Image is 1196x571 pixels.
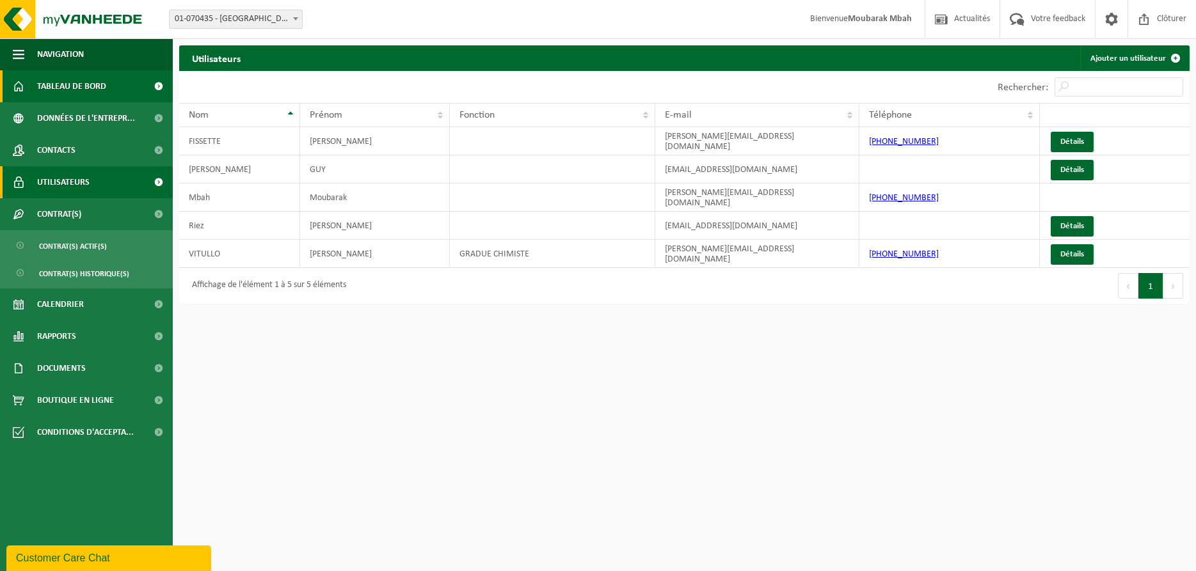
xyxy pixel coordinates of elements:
a: [PHONE_NUMBER] [869,193,939,203]
span: Conditions d'accepta... [37,416,134,448]
span: 01-070435 - ISSEP LIÈGE - LIÈGE [169,10,303,29]
span: Documents [37,352,86,384]
td: [PERSON_NAME] [300,240,450,268]
td: [EMAIL_ADDRESS][DOMAIN_NAME] [655,212,859,240]
td: FISSETTE [179,127,300,155]
a: Contrat(s) historique(s) [3,261,170,285]
a: Détails [1051,216,1094,237]
span: Calendrier [37,288,84,320]
span: Contrat(s) actif(s) [39,234,107,258]
span: Navigation [37,38,84,70]
td: VITULLO [179,240,300,268]
td: [PERSON_NAME] [300,212,450,240]
span: Nom [189,110,209,120]
span: Boutique en ligne [37,384,114,416]
span: Prénom [310,110,342,120]
td: [PERSON_NAME][EMAIL_ADDRESS][DOMAIN_NAME] [655,127,859,155]
td: Riez [179,212,300,240]
iframe: chat widget [6,543,214,571]
td: GRADUE CHIMISTE [450,240,655,268]
button: 1 [1138,273,1163,299]
a: [PHONE_NUMBER] [869,249,939,259]
td: Moubarak [300,184,450,212]
span: E-mail [665,110,692,120]
label: Rechercher: [998,82,1048,93]
span: Rapports [37,320,76,352]
td: [PERSON_NAME][EMAIL_ADDRESS][DOMAIN_NAME] [655,240,859,268]
a: Détails [1051,244,1094,265]
span: Données de l'entrepr... [37,102,135,134]
span: 01-070435 - ISSEP LIÈGE - LIÈGE [170,10,302,28]
td: [PERSON_NAME] [179,155,300,184]
a: Ajouter un utilisateur [1080,45,1188,71]
td: [PERSON_NAME][EMAIL_ADDRESS][DOMAIN_NAME] [655,184,859,212]
a: Contrat(s) actif(s) [3,233,170,258]
span: Contrat(s) [37,198,81,230]
h2: Utilisateurs [179,45,253,70]
a: Détails [1051,160,1094,180]
span: Contrat(s) historique(s) [39,262,129,286]
a: [PHONE_NUMBER] [869,137,939,146]
td: [PERSON_NAME] [300,127,450,155]
button: Next [1163,273,1183,299]
span: Utilisateurs [37,166,90,198]
span: Fonction [459,110,495,120]
div: Affichage de l'élément 1 à 5 sur 5 éléments [186,274,346,297]
td: [EMAIL_ADDRESS][DOMAIN_NAME] [655,155,859,184]
span: Contacts [37,134,76,166]
a: Détails [1051,132,1094,152]
strong: Moubarak Mbah [848,14,912,24]
span: Tableau de bord [37,70,106,102]
td: GUY [300,155,450,184]
button: Previous [1118,273,1138,299]
td: Mbah [179,184,300,212]
span: Téléphone [869,110,912,120]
